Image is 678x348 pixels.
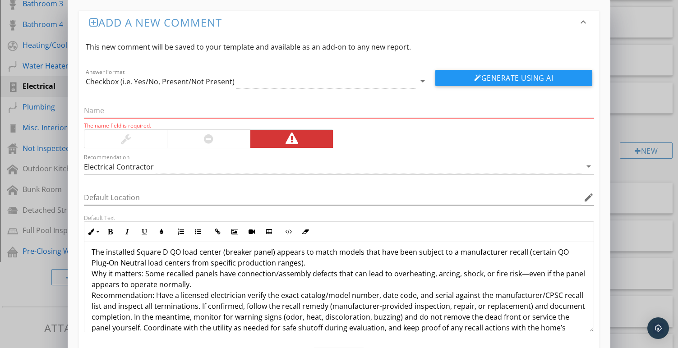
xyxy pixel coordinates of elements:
h3: Add a new comment [89,16,577,28]
button: Insert Table [260,223,277,240]
input: Default Location [84,190,581,205]
button: Insert Link (⌘K) [209,223,226,240]
button: Underline (⌘U) [136,223,153,240]
button: Colors [153,223,170,240]
div: Electrical Contractor [84,163,154,171]
button: Ordered List [172,223,189,240]
div: The name field is required. [84,122,594,129]
button: Clear Formatting [297,223,314,240]
p: The installed Square D QO load center (breaker panel) appears to match models that have been subj... [92,247,586,344]
i: edit [583,192,594,203]
button: Inline Style [84,223,101,240]
button: Code View [280,223,297,240]
i: arrow_drop_down [583,161,594,172]
button: Italic (⌘I) [119,223,136,240]
i: arrow_drop_down [417,76,428,87]
i: keyboard_arrow_down [578,17,589,27]
div: This new comment will be saved to your template and available as an add-on to any new report. [78,34,599,60]
button: Generate Using AI [435,70,592,86]
div: Checkbox (i.e. Yes/No, Present/Not Present) [86,78,235,86]
div: Open Intercom Messenger [647,317,669,339]
input: Name [84,103,594,118]
div: Default Text [84,214,594,221]
button: Insert Image (⌘P) [226,223,243,240]
button: Bold (⌘B) [101,223,119,240]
